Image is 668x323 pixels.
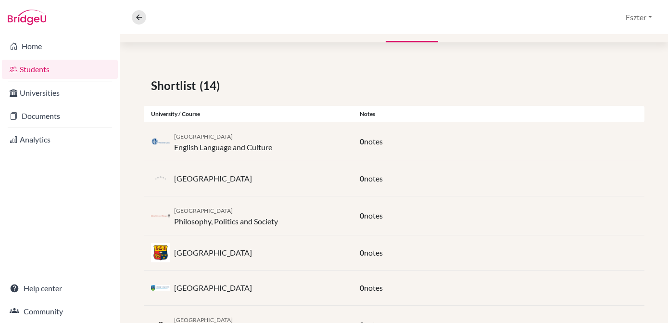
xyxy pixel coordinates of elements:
[151,285,170,291] img: ie_ucd_11chb4vc.jpeg
[360,248,364,257] span: 0
[174,247,252,258] p: [GEOGRAPHIC_DATA]
[174,282,252,294] p: [GEOGRAPHIC_DATA]
[360,137,364,146] span: 0
[364,211,383,220] span: notes
[353,110,644,118] div: Notes
[360,283,364,292] span: 0
[2,106,118,126] a: Documents
[2,302,118,321] a: Community
[151,243,170,262] img: ie_ucc_vgi4kjsq.png
[360,174,364,183] span: 0
[8,10,46,25] img: Bridge-U
[200,77,224,94] span: (14)
[360,211,364,220] span: 0
[2,83,118,103] a: Universities
[364,137,383,146] span: notes
[364,283,383,292] span: notes
[2,37,118,56] a: Home
[174,133,233,140] span: [GEOGRAPHIC_DATA]
[174,207,233,214] span: [GEOGRAPHIC_DATA]
[174,204,278,227] div: Philosophy, Politics and Society
[151,77,200,94] span: Shortlist
[144,110,353,118] div: University / Course
[621,8,656,26] button: Eszter
[174,130,272,153] div: English Language and Culture
[2,130,118,149] a: Analytics
[151,212,170,220] img: nl_ru_ggvfswc0.png
[2,60,118,79] a: Students
[151,169,170,188] img: default-university-logo-42dd438d0b49c2174d4c41c49dcd67eec2da6d16b3a2f6d5de70cc347232e317.png
[364,174,383,183] span: notes
[174,173,252,184] p: [GEOGRAPHIC_DATA]
[151,138,170,145] img: nl_lei_oonydk7g.png
[2,279,118,298] a: Help center
[364,248,383,257] span: notes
